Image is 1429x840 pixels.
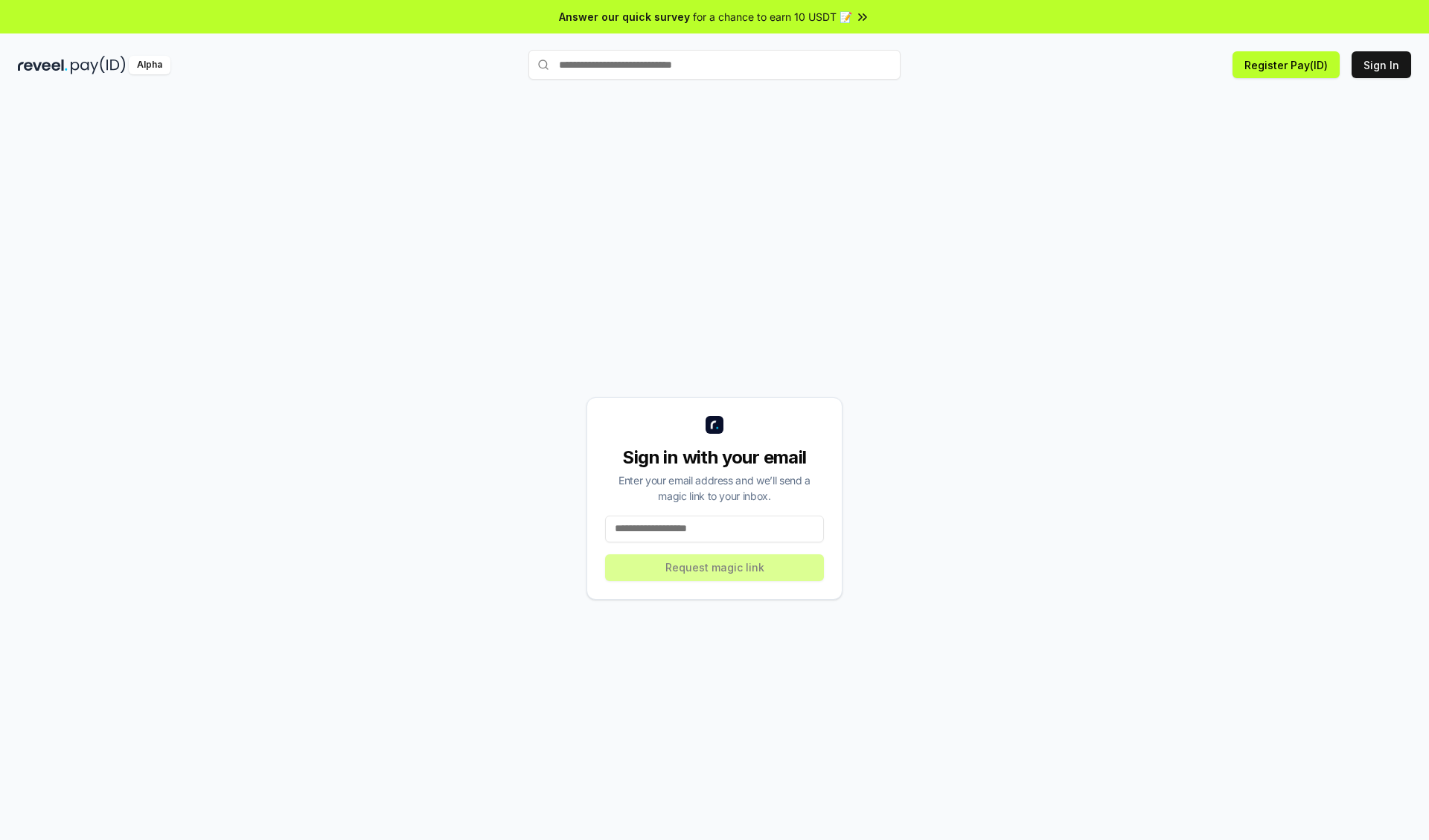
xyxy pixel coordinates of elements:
img: reveel_dark [18,56,68,74]
div: Enter your email address and we’ll send a magic link to your inbox. [605,472,824,504]
span: Answer our quick survey [559,9,690,25]
div: Alpha [129,56,170,74]
img: logo_small [706,416,723,434]
div: Sign in with your email [605,446,824,469]
button: Register Pay(ID) [1233,51,1340,78]
button: Sign In [1352,51,1411,78]
img: pay_id [71,56,126,74]
span: for a chance to earn 10 USDT 📝 [693,9,852,25]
